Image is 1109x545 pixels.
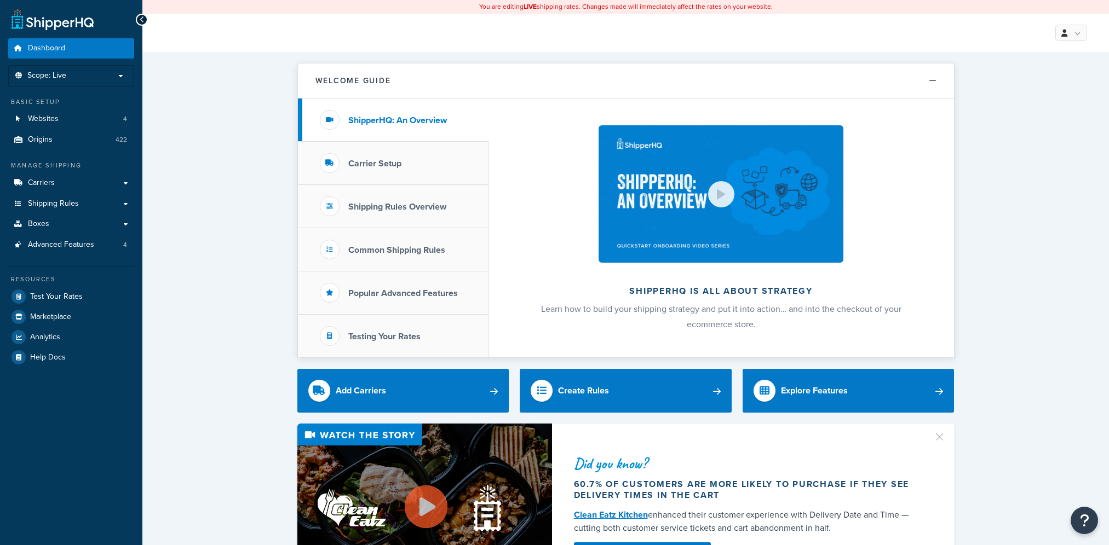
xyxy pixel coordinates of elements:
[520,369,732,413] a: Create Rules
[524,2,537,11] b: LIVE
[8,173,134,193] a: Carriers
[8,327,134,347] a: Analytics
[574,479,920,501] div: 60.7% of customers are more likely to purchase if they see delivery times in the cart
[123,240,127,250] span: 4
[30,353,66,362] span: Help Docs
[30,312,71,322] span: Marketplace
[336,383,386,398] div: Add Carriers
[8,235,134,255] li: Advanced Features
[8,109,134,129] a: Websites4
[116,135,127,144] span: 422
[297,369,509,413] a: Add Carriers
[8,109,134,129] li: Websites
[599,125,843,263] img: ShipperHQ is all about strategy
[574,508,648,521] a: Clean Eatz Kitchen
[558,383,609,398] div: Create Rules
[28,219,49,229] span: Boxes
[8,194,134,214] a: Shipping Rules
[8,275,134,284] div: Resources
[28,135,53,144] span: Origins
[28,199,79,208] span: Shipping Rules
[8,161,134,170] div: Manage Shipping
[348,159,401,169] h3: Carrier Setup
[315,77,391,85] h2: Welcome Guide
[30,333,60,342] span: Analytics
[348,115,447,125] h3: ShipperHQ: An Overview
[574,508,920,535] div: enhanced their customer experience with Delivery Date and Time — cutting both customer service ti...
[8,130,134,150] a: Origins422
[28,114,59,124] span: Websites
[541,303,901,331] span: Learn how to build your shipping strategy and put it into action… and into the checkout of your e...
[8,130,134,150] li: Origins
[27,71,66,80] span: Scope: Live
[348,202,446,212] h3: Shipping Rules Overview
[348,245,445,255] h3: Common Shipping Rules
[30,292,83,302] span: Test Your Rates
[8,235,134,255] a: Advanced Features4
[574,456,920,471] div: Did you know?
[348,288,458,298] h3: Popular Advanced Features
[28,240,94,250] span: Advanced Features
[743,369,955,413] a: Explore Features
[28,44,65,53] span: Dashboard
[8,97,134,107] div: Basic Setup
[28,178,55,188] span: Carriers
[8,38,134,59] a: Dashboard
[8,307,134,327] a: Marketplace
[298,63,954,98] button: Welcome Guide
[8,214,134,234] a: Boxes
[348,332,421,341] h3: Testing Your Rates
[781,383,848,398] div: Explore Features
[123,114,127,124] span: 4
[8,287,134,306] a: Test Your Rates
[8,347,134,367] a: Help Docs
[1071,507,1098,534] button: Open Resource Center
[518,286,925,296] h2: ShipperHQ is all about strategy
